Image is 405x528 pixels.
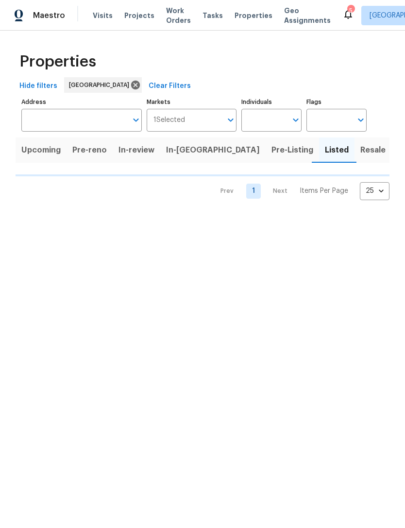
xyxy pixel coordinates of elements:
span: Properties [19,57,96,67]
label: Markets [147,99,237,105]
span: Tasks [202,12,223,19]
a: Goto page 1 [246,184,261,199]
span: Pre-Listing [271,143,313,157]
button: Open [354,113,368,127]
span: Geo Assignments [284,6,331,25]
nav: Pagination Navigation [211,182,389,200]
div: [GEOGRAPHIC_DATA] [64,77,142,93]
label: Address [21,99,142,105]
span: Visits [93,11,113,20]
span: Pre-reno [72,143,107,157]
span: Clear Filters [149,80,191,92]
button: Open [129,113,143,127]
span: Upcoming [21,143,61,157]
span: Listed [325,143,349,157]
button: Open [224,113,237,127]
label: Flags [306,99,367,105]
div: 5 [347,6,354,16]
span: In-[GEOGRAPHIC_DATA] [166,143,260,157]
span: Work Orders [166,6,191,25]
span: Properties [235,11,272,20]
button: Open [289,113,303,127]
span: 1 Selected [153,116,185,124]
span: [GEOGRAPHIC_DATA] [69,80,133,90]
span: Projects [124,11,154,20]
span: Hide filters [19,80,57,92]
span: Resale [360,143,386,157]
label: Individuals [241,99,302,105]
button: Hide filters [16,77,61,95]
div: 25 [360,178,389,204]
p: Items Per Page [300,186,348,196]
span: In-review [118,143,154,157]
span: Maestro [33,11,65,20]
button: Clear Filters [145,77,195,95]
